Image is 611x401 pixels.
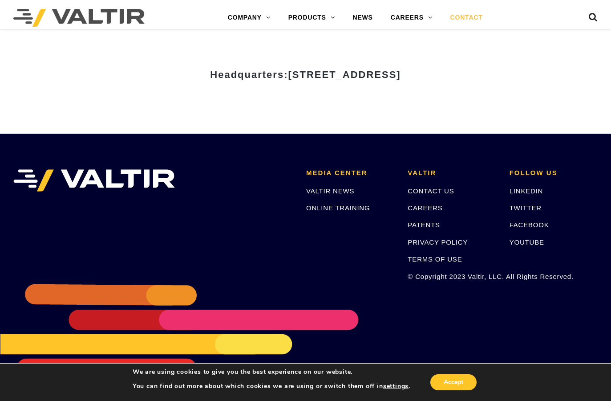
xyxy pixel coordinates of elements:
[408,271,496,282] p: © Copyright 2023 Valtir, LLC. All Rights Reserved.
[306,169,394,177] h2: MEDIA CENTER
[219,9,279,27] a: COMPANY
[408,187,454,195] a: CONTACT US
[510,169,598,177] h2: FOLLOW US
[306,204,370,212] a: ONLINE TRAINING
[408,169,496,177] h2: VALTIR
[344,9,382,27] a: NEWS
[133,382,410,390] p: You can find out more about which cookies we are using or switch them off in .
[133,368,410,376] p: We are using cookies to give you the best experience on our website.
[279,9,344,27] a: PRODUCTS
[13,9,145,27] img: Valtir
[288,69,401,80] span: [STREET_ADDRESS]
[408,204,442,212] a: CAREERS
[408,221,440,229] a: PATENTS
[510,204,542,212] a: TWITTER
[510,187,543,195] a: LINKEDIN
[13,169,175,192] img: VALTIR
[383,382,409,390] button: settings
[306,187,354,195] a: VALTIR NEWS
[408,255,462,263] a: TERMS OF USE
[430,374,477,390] button: Accept
[408,238,468,246] a: PRIVACY POLICY
[210,69,401,80] strong: Headquarters:
[510,238,544,246] a: YOUTUBE
[441,9,492,27] a: CONTACT
[510,221,549,229] a: FACEBOOK
[382,9,441,27] a: CAREERS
